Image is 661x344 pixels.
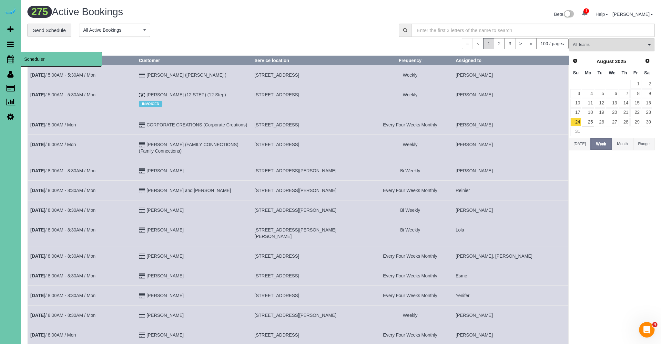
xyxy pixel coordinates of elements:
a: [DATE]/ 8:00AM - 8:30AM / Mon [30,227,96,232]
span: < [473,38,483,49]
td: Schedule date [28,266,136,285]
span: 1 [483,38,494,49]
td: Schedule date [28,200,136,220]
a: 31 [570,127,581,136]
a: [PERSON_NAME] [147,313,184,318]
a: 20 [606,108,618,117]
span: All Teams [573,42,646,48]
a: [DATE]/ 8:00AM - 8:30AM / Mon [30,168,96,173]
a: 13 [606,99,618,107]
span: 2025 [615,59,626,64]
a: Prev [571,57,580,66]
td: Service location [252,305,367,325]
span: [STREET_ADDRESS][PERSON_NAME] [255,168,337,173]
td: Service location [252,85,367,115]
span: [STREET_ADDRESS][PERSON_NAME][PERSON_NAME] [255,227,337,239]
td: Frequency [367,285,453,305]
a: 28 [619,118,630,126]
a: 2 [494,38,505,49]
td: Service location [252,246,367,266]
a: [PERSON_NAME] [147,293,184,298]
td: Frequency [367,65,453,85]
iframe: Intercom live chat [639,322,655,338]
a: Beta [554,12,574,17]
i: Credit Card Payment [139,188,145,193]
a: CORPORATE CREATIONS (Corporate Creations) [147,122,247,127]
h1: Active Bookings [27,6,336,17]
i: Check Payment [139,93,145,98]
a: [DATE]/ 6:00AM / Mon [30,142,76,147]
a: 4 [578,6,591,21]
a: 18 [582,108,594,117]
td: Service location [252,266,367,285]
td: Schedule date [28,305,136,325]
td: Assigned to [453,161,568,180]
a: 15 [630,99,641,107]
td: Assigned to [453,115,568,134]
i: Credit Card Payment [139,294,145,298]
button: Week [590,138,612,150]
i: Credit Card Payment [139,143,145,147]
b: [DATE] [30,208,45,213]
td: Customer [136,285,252,305]
b: [DATE] [30,273,45,278]
td: Service location [252,200,367,220]
td: Assigned to [453,220,568,246]
td: Customer [136,115,252,134]
span: [STREET_ADDRESS] [255,273,299,278]
th: Customer [136,56,252,65]
a: [DATE]/ 5:00AM - 5:30AM / Mon [30,72,96,78]
td: Customer [136,305,252,325]
td: Frequency [367,200,453,220]
a: [DATE]/ 8:00AM - 8:30AM / Mon [30,293,96,298]
td: Assigned to [453,200,568,220]
td: Schedule date [28,246,136,266]
th: Frequency [367,56,453,65]
a: [DATE]/ 8:00AM - 8:30AM / Mon [30,208,96,213]
b: [DATE] [30,188,45,193]
a: [PERSON_NAME] and [PERSON_NAME] [147,188,231,193]
a: [PERSON_NAME] [147,253,184,259]
td: Schedule date [28,220,136,246]
span: [STREET_ADDRESS] [255,122,299,127]
span: INVOICED [139,101,162,106]
a: [PERSON_NAME] [147,332,184,338]
span: 4 [584,8,589,14]
i: Credit Card Payment [139,228,145,232]
a: [DATE]/ 8:00AM / Mon [30,332,76,338]
td: Assigned to [453,134,568,161]
a: [PERSON_NAME] [147,168,184,173]
span: August [596,59,614,64]
a: Help [595,12,608,17]
b: [DATE] [30,313,45,318]
span: [STREET_ADDRESS] [255,332,299,338]
a: 9 [642,89,652,98]
span: [STREET_ADDRESS] [255,72,299,78]
td: Frequency [367,115,453,134]
td: Schedule date [28,115,136,134]
b: [DATE] [30,122,45,127]
a: 17 [570,108,581,117]
td: Schedule date [28,134,136,161]
i: Credit Card Payment [139,169,145,173]
td: Schedule date [28,65,136,85]
b: [DATE] [30,253,45,259]
a: 6 [606,89,618,98]
th: Service location [252,56,367,65]
span: Tuesday [597,70,603,75]
a: 30 [642,118,652,126]
a: 21 [619,108,630,117]
b: [DATE] [30,142,45,147]
span: Thursday [622,70,627,75]
td: Customer [136,85,252,115]
td: Service location [252,134,367,161]
i: Credit Card Payment [139,254,145,259]
button: [DATE] [569,138,590,150]
a: 19 [595,108,605,117]
td: Assigned to [453,65,568,85]
td: Frequency [367,305,453,325]
span: « [462,38,473,49]
td: Service location [252,180,367,200]
a: [PERSON_NAME] [147,227,184,232]
span: Next [645,58,650,63]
